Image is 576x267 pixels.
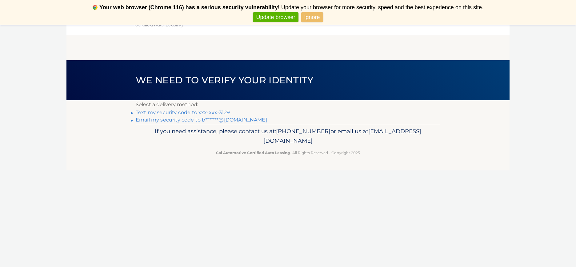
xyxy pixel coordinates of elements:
[281,4,483,10] span: Update your browser for more security, speed and the best experience on this site.
[140,126,436,146] p: If you need assistance, please contact us at: or email us at
[276,128,330,135] span: [PHONE_NUMBER]
[136,74,313,86] span: We need to verify your identity
[140,149,436,156] p: - All Rights Reserved - Copyright 2025
[216,150,290,155] strong: Cal Automotive Certified Auto Leasing
[253,12,298,22] a: Update browser
[136,117,267,123] a: Email my security code to b*******@[DOMAIN_NAME]
[99,4,280,10] b: Your web browser (Chrome 116) has a serious security vulnerability!
[301,12,323,22] a: Ignore
[136,110,230,115] a: Text my security code to xxx-xxx-3129
[136,100,440,109] p: Select a delivery method:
